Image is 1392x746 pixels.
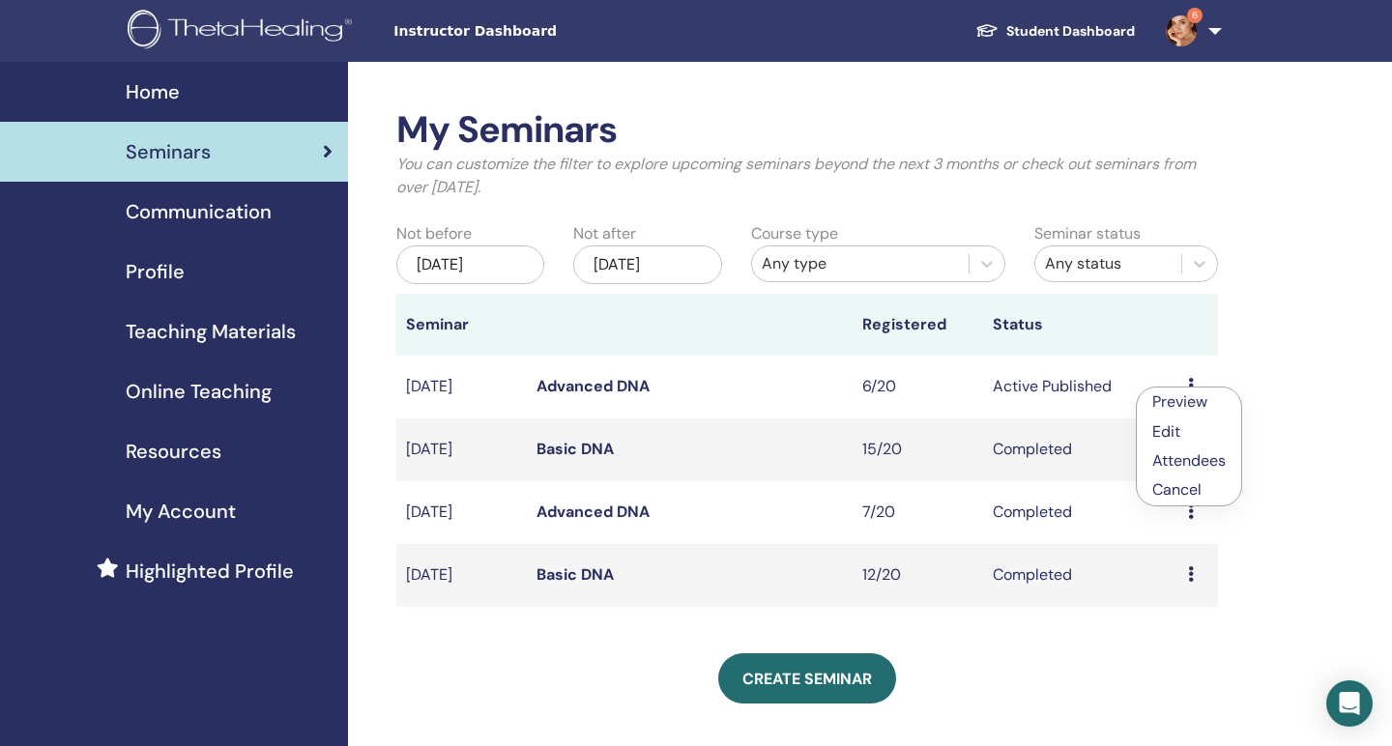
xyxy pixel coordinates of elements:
a: Preview [1152,391,1207,412]
label: Seminar status [1034,222,1141,245]
td: 12/20 [853,544,983,607]
span: 6 [1187,8,1203,23]
a: Create seminar [718,653,896,703]
span: Communication [126,197,272,226]
span: Teaching Materials [126,317,296,346]
a: Advanced DNA [536,502,650,522]
td: 7/20 [853,481,983,544]
th: Registered [853,294,983,356]
img: logo.png [128,10,359,53]
a: Attendees [1152,450,1226,471]
span: Highlighted Profile [126,557,294,586]
td: Active Published [983,356,1178,418]
span: Create seminar [742,669,872,689]
span: Profile [126,257,185,286]
span: Home [126,77,180,106]
p: You can customize the filter to explore upcoming seminars beyond the next 3 months or check out s... [396,153,1218,199]
span: Online Teaching [126,377,272,406]
a: Advanced DNA [536,376,650,396]
td: Completed [983,544,1178,607]
td: Completed [983,418,1178,481]
div: Any status [1045,252,1172,275]
img: graduation-cap-white.svg [975,22,999,39]
th: Status [983,294,1178,356]
a: Basic DNA [536,439,614,459]
td: [DATE] [396,418,527,481]
td: [DATE] [396,356,527,418]
label: Course type [751,222,838,245]
h2: My Seminars [396,108,1218,153]
div: [DATE] [573,245,721,284]
p: Cancel [1152,478,1226,502]
span: Seminars [126,137,211,166]
span: My Account [126,497,236,526]
td: Completed [983,481,1178,544]
div: Any type [762,252,959,275]
span: Instructor Dashboard [393,21,683,42]
div: [DATE] [396,245,544,284]
td: [DATE] [396,481,527,544]
a: Student Dashboard [960,14,1150,49]
img: default.jpg [1166,15,1197,46]
span: Resources [126,437,221,466]
th: Seminar [396,294,527,356]
label: Not before [396,222,472,245]
a: Edit [1152,421,1180,442]
td: [DATE] [396,544,527,607]
td: 15/20 [853,418,983,481]
label: Not after [573,222,636,245]
div: Open Intercom Messenger [1326,680,1373,727]
td: 6/20 [853,356,983,418]
a: Basic DNA [536,564,614,585]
